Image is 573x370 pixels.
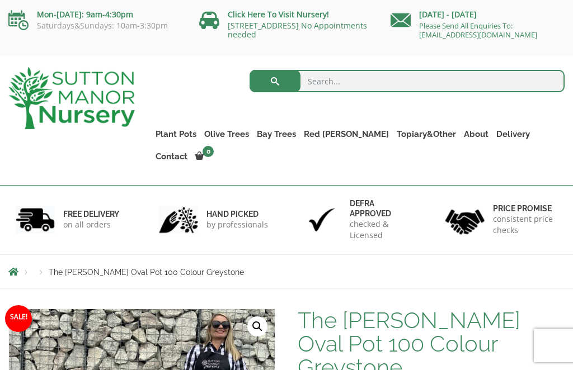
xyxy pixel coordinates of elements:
p: checked & Licensed [350,219,414,241]
img: 2.jpg [159,206,198,234]
span: Sale! [5,305,32,332]
img: 1.jpg [16,206,55,234]
p: by professionals [206,219,268,230]
a: Olive Trees [200,126,253,142]
img: 3.jpg [302,206,341,234]
p: consistent price checks [493,214,557,236]
img: 4.jpg [445,202,485,236]
p: [DATE] - [DATE] [391,8,565,21]
a: Contact [152,149,191,164]
a: [STREET_ADDRESS] No Appointments needed [228,20,367,40]
a: View full-screen image gallery [247,316,267,336]
p: Saturdays&Sundays: 10am-3:30pm [8,21,182,30]
a: Topiary&Other [393,126,460,142]
a: Please Send All Enquiries To: [EMAIL_ADDRESS][DOMAIN_NAME] [419,21,537,40]
img: logo [8,67,135,129]
span: The [PERSON_NAME] Oval Pot 100 Colour Greystone [49,268,244,277]
a: Delivery [492,126,534,142]
h6: Price promise [493,203,557,214]
input: Search... [250,70,565,92]
h6: Defra approved [350,198,414,219]
p: on all orders [63,219,119,230]
p: Mon-[DATE]: 9am-4:30pm [8,8,182,21]
a: Bay Trees [253,126,300,142]
h6: FREE DELIVERY [63,209,119,219]
a: 0 [191,149,217,164]
a: Plant Pots [152,126,200,142]
a: Click Here To Visit Nursery! [228,9,329,20]
span: 0 [203,146,214,157]
nav: Breadcrumbs [8,267,565,276]
h6: hand picked [206,209,268,219]
a: About [460,126,492,142]
a: Red [PERSON_NAME] [300,126,393,142]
